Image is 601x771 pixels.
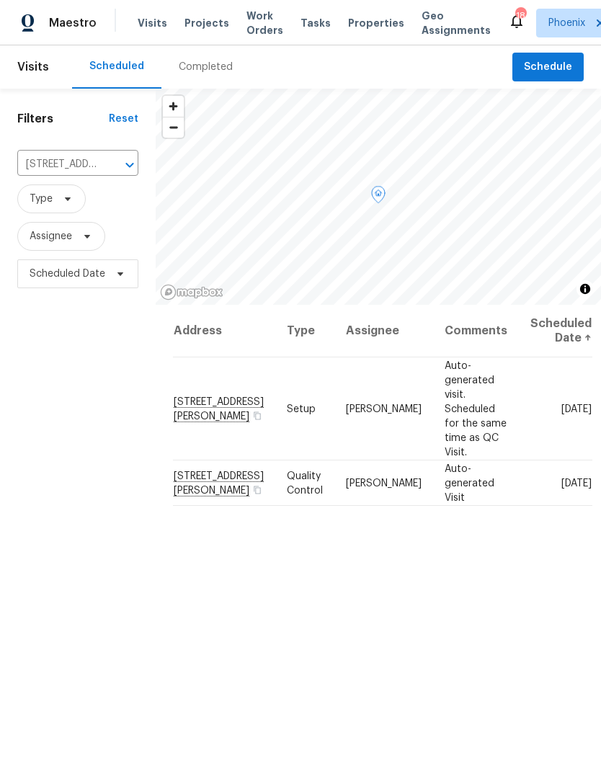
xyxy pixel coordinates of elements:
span: Tasks [300,18,331,28]
span: Auto-generated visit. Scheduled for the same time as QC Visit. [445,360,507,457]
button: Copy Address [251,483,264,496]
th: Comments [433,305,519,357]
button: Toggle attribution [576,280,594,298]
span: Assignee [30,229,72,244]
th: Type [275,305,334,357]
span: Auto-generated Visit [445,463,494,502]
th: Scheduled Date ↑ [519,305,592,357]
div: Map marker [371,186,386,208]
span: [PERSON_NAME] [346,478,422,488]
span: Projects [184,16,229,30]
span: [PERSON_NAME] [346,404,422,414]
button: Copy Address [251,409,264,422]
span: Visits [17,51,49,83]
th: Assignee [334,305,433,357]
span: Type [30,192,53,206]
span: Maestro [49,16,97,30]
span: Schedule [524,58,572,76]
button: Zoom in [163,96,184,117]
button: Schedule [512,53,584,82]
span: Setup [287,404,316,414]
div: Reset [109,112,138,126]
h1: Filters [17,112,109,126]
span: Visits [138,16,167,30]
div: 18 [515,9,525,23]
input: Search for an address... [17,153,98,176]
span: [DATE] [561,404,592,414]
th: Address [173,305,275,357]
span: Work Orders [246,9,283,37]
span: Scheduled Date [30,267,105,281]
span: Zoom out [163,117,184,138]
div: Completed [179,60,233,74]
span: Quality Control [287,471,323,495]
span: Toggle attribution [581,281,589,297]
span: Phoenix [548,16,585,30]
span: Geo Assignments [422,9,491,37]
span: Properties [348,16,404,30]
a: Mapbox homepage [160,284,223,300]
div: Scheduled [89,59,144,73]
button: Open [120,155,140,175]
span: [DATE] [561,478,592,488]
button: Zoom out [163,117,184,138]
